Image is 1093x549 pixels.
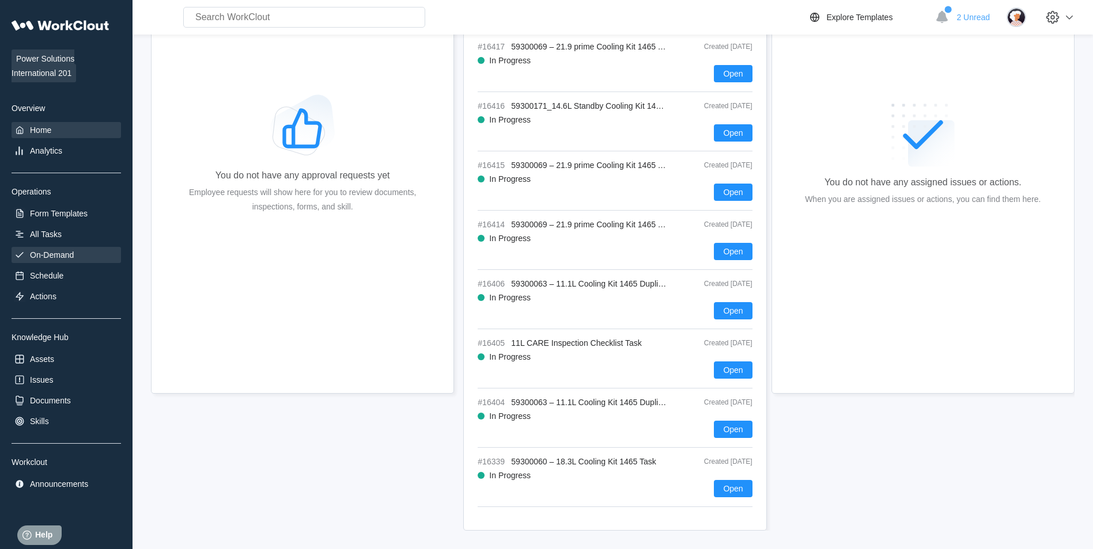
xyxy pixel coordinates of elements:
[489,174,531,184] div: In Progress
[30,270,63,280] div: Schedule
[478,279,506,288] span: #16406
[12,142,121,158] a: Analytics
[511,338,641,348] span: 11L CARE Inspection Checklist Task
[12,371,121,387] a: Issues
[183,7,425,28] input: Search WorkClout
[478,161,506,170] span: #16415
[30,291,56,300] div: Actions
[489,471,531,480] div: In Progress
[30,250,74,259] div: On-Demand
[12,49,76,82] span: Power Solutions International 201
[714,480,752,497] button: Open
[678,43,752,51] div: Created [DATE]
[956,13,990,22] span: 2 Unread
[489,115,531,124] div: In Progress
[478,457,506,466] span: #16339
[12,475,121,491] a: Announcements
[12,392,121,408] a: Documents
[511,279,692,288] span: 59300063 – 11.1L Cooling Kit 1465 Duplicate Task
[489,56,531,65] div: In Progress
[511,457,656,466] span: 59300060 – 18.3L Cooling Kit 1465 Task
[30,395,71,405] div: Documents
[478,220,506,229] span: #16414
[678,220,752,228] div: Created [DATE]
[678,161,752,169] div: Created [DATE]
[723,366,743,374] span: Open
[30,416,49,425] div: Skills
[30,208,88,218] div: Form Templates
[678,398,752,406] div: Created [DATE]
[826,13,892,22] div: Explore Templates
[723,188,743,196] span: Open
[714,184,752,201] button: Open
[805,192,1041,207] div: When you are assigned issues or actions, you can find them here.
[489,234,531,243] div: In Progress
[215,170,390,181] div: You do not have any approval requests yet
[723,247,743,256] span: Open
[511,220,674,229] span: 59300069 – 21.9 prime Cooling Kit 1465 Task
[30,125,51,134] div: Home
[12,288,121,304] a: Actions
[678,280,752,288] div: Created [DATE]
[714,124,752,142] button: Open
[478,398,506,407] span: #16404
[808,10,929,24] a: Explore Templates
[12,350,121,367] a: Assets
[714,421,752,438] button: Open
[30,146,62,155] div: Analytics
[184,185,421,214] div: Employee requests will show here for you to review documents, inspections, forms, and skill.
[478,338,506,348] span: #16405
[12,205,121,221] a: Form Templates
[511,101,683,110] span: 59300171_14.6L Standby Cooling Kit 1465 Task
[489,352,531,361] div: In Progress
[12,332,121,341] div: Knowledge Hub
[511,398,692,407] span: 59300063 – 11.1L Cooling Kit 1465 Duplicate Task
[30,375,53,384] div: Issues
[714,65,752,82] button: Open
[12,413,121,429] a: Skills
[723,485,743,493] span: Open
[489,411,531,421] div: In Progress
[511,42,674,51] span: 59300069 – 21.9 prime Cooling Kit 1465 Task
[723,70,743,78] span: Open
[825,177,1022,188] div: You do not have any assigned issues or actions.
[723,307,743,315] span: Open
[1007,7,1026,27] img: user-4.png
[12,103,121,112] div: Overview
[12,186,121,196] div: Operations
[12,267,121,283] a: Schedule
[478,101,506,110] span: #16416
[511,161,674,170] span: 59300069 – 21.9 prime Cooling Kit 1465 Task
[12,226,121,242] a: All Tasks
[678,102,752,110] div: Created [DATE]
[714,302,752,319] button: Open
[723,129,743,137] span: Open
[678,457,752,466] div: Created [DATE]
[678,339,752,347] div: Created [DATE]
[489,293,531,302] div: In Progress
[714,243,752,260] button: Open
[12,121,121,138] a: Home
[12,246,121,262] a: On-Demand
[723,425,743,433] span: Open
[30,479,88,488] div: Announcements
[714,361,752,379] button: Open
[30,354,54,363] div: Assets
[12,457,121,466] div: Workclout
[30,229,62,238] div: All Tasks
[478,42,506,51] span: #16417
